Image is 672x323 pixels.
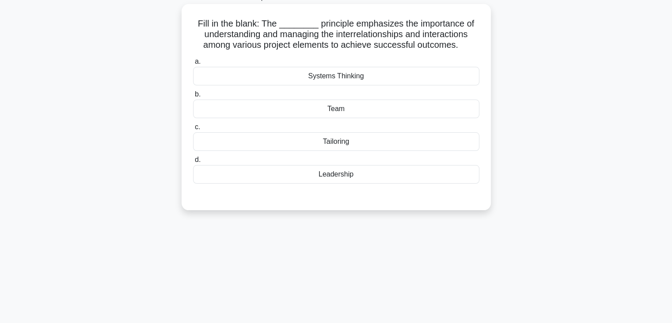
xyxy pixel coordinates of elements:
span: a. [195,58,201,65]
span: b. [195,90,201,98]
div: Systems Thinking [193,67,479,85]
span: d. [195,156,201,163]
div: Team [193,100,479,118]
div: Tailoring [193,132,479,151]
div: Leadership [193,165,479,184]
span: c. [195,123,200,131]
h5: Fill in the blank: The ________ principle emphasizes the importance of understanding and managing... [192,18,480,51]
